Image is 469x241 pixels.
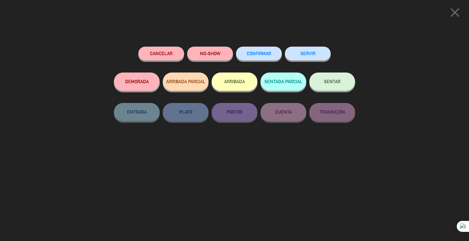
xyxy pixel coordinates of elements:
button: DEMORADA [114,73,160,91]
button: Cancelar [138,47,184,60]
button: close [445,5,464,23]
button: SENTAR [309,73,355,91]
button: CUENTA [260,103,306,121]
button: CONFIRMAR [236,47,282,60]
span: CONFIRMAR [247,51,271,56]
span: ARRIBADA PARCIAL [166,79,205,84]
button: NO-SHOW [187,47,233,60]
span: SENTAR [324,79,340,84]
button: SENTADA PARCIAL [260,73,306,91]
button: ENTRADA [114,103,160,121]
button: ARRIBADA PARCIAL [163,73,209,91]
button: PLATO [163,103,209,121]
button: ARRIBADA [212,73,257,91]
button: POSTRE [212,103,257,121]
button: SERVIR [285,47,331,60]
button: TRANSICIÓN [309,103,355,121]
i: close [447,5,463,20]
